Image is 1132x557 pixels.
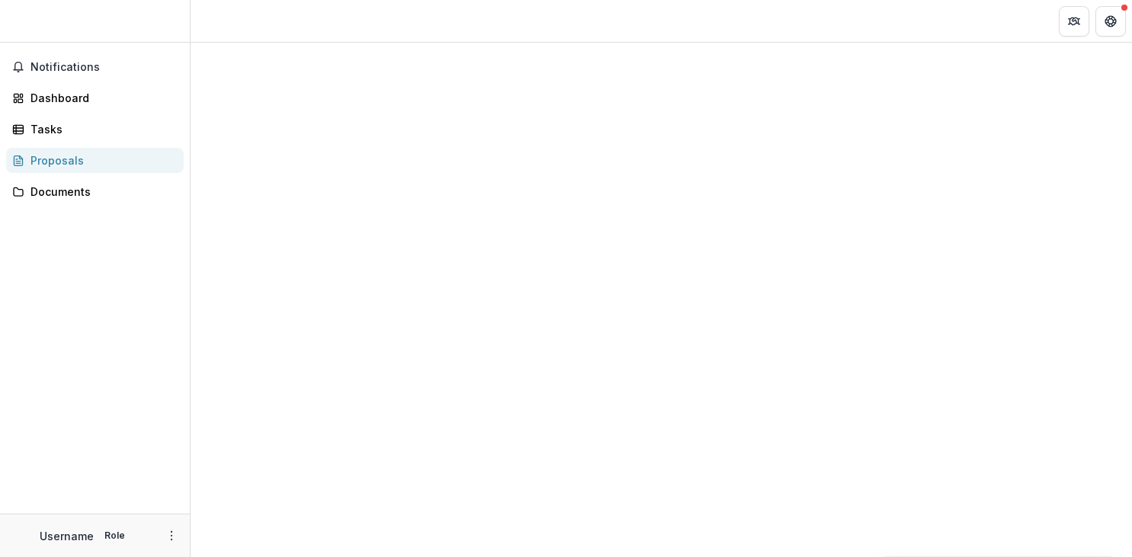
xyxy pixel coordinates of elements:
a: Documents [6,179,184,204]
button: Partners [1059,6,1089,37]
div: Tasks [30,121,172,137]
div: Documents [30,184,172,200]
a: Dashboard [6,85,184,110]
div: Proposals [30,152,172,168]
button: Notifications [6,55,184,79]
p: Username [40,528,94,544]
p: Role [100,529,130,543]
button: More [162,527,181,545]
div: Dashboard [30,90,172,106]
button: Get Help [1095,6,1126,37]
span: Notifications [30,61,178,74]
a: Tasks [6,117,184,142]
a: Proposals [6,148,184,173]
